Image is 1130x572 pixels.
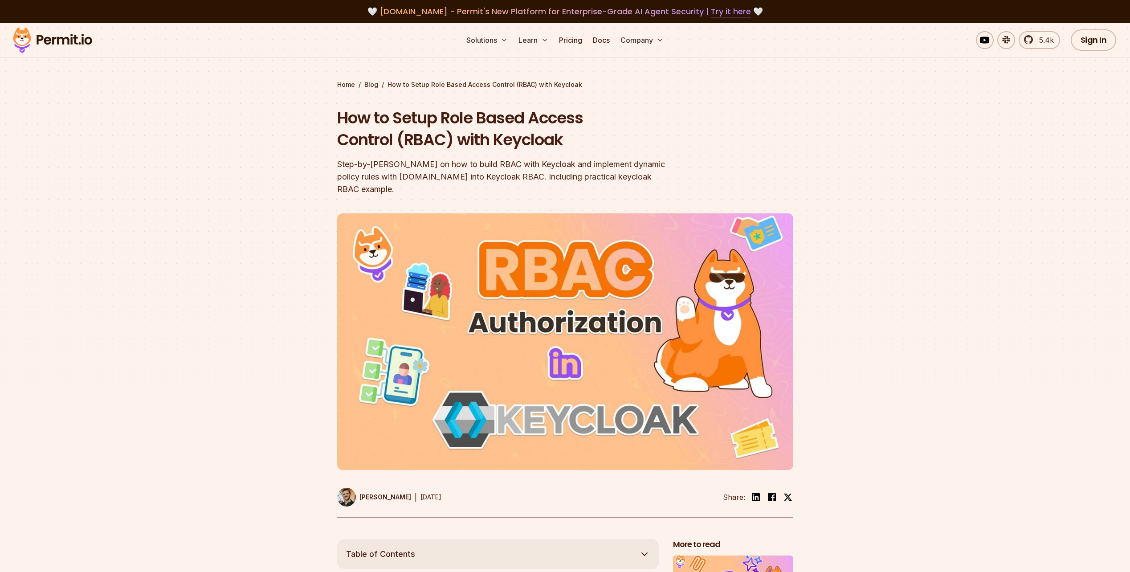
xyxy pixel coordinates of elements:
a: 5.4k [1019,31,1060,49]
img: How to Setup Role Based Access Control (RBAC) with Keycloak [337,213,793,470]
img: Permit logo [9,25,96,55]
a: [PERSON_NAME] [337,488,411,507]
li: Share: [723,492,745,503]
img: facebook [767,492,777,503]
button: Solutions [463,31,511,49]
button: Company [617,31,667,49]
img: linkedin [751,492,761,503]
span: Table of Contents [346,548,415,560]
div: Step-by-[PERSON_NAME] on how to build RBAC with Keycloak and implement dynamic policy rules with ... [337,158,679,196]
img: twitter [783,493,792,502]
a: Docs [589,31,613,49]
a: Blog [364,80,378,89]
div: | [415,492,417,503]
p: [PERSON_NAME] [359,493,411,502]
span: 5.4k [1034,35,1054,45]
a: Home [337,80,355,89]
a: Sign In [1071,29,1117,51]
time: [DATE] [420,493,441,501]
a: Pricing [555,31,586,49]
img: Daniel Bass [337,488,356,507]
span: [DOMAIN_NAME] - Permit's New Platform for Enterprise-Grade AI Agent Security | [379,6,751,17]
button: Learn [515,31,552,49]
div: 🤍 🤍 [21,5,1109,18]
h2: More to read [673,539,793,550]
button: Table of Contents [337,539,659,569]
div: / / [337,80,793,89]
a: Try it here [711,6,751,17]
h1: How to Setup Role Based Access Control (RBAC) with Keycloak [337,107,679,151]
